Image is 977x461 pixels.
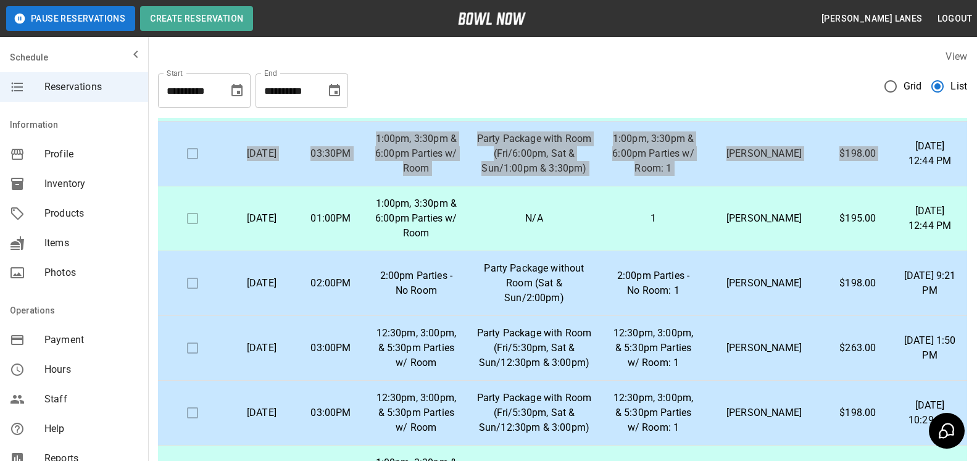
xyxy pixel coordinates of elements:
p: 12:30pm, 3:00pm, & 5:30pm Parties w/ Room: 1 [611,326,695,370]
button: Pause Reservations [6,6,135,31]
p: [DATE] [237,341,286,355]
p: $263.00 [833,341,883,355]
p: [PERSON_NAME] [715,146,813,161]
p: $198.00 [833,146,883,161]
p: [DATE] [237,276,286,291]
span: Photos [44,265,138,280]
p: [DATE] [237,146,286,161]
p: $198.00 [833,276,883,291]
p: 12:30pm, 3:00pm, & 5:30pm Parties w/ Room [375,391,457,435]
img: logo [458,12,526,25]
p: [DATE] 12:44 PM [902,139,957,168]
p: [PERSON_NAME] [715,405,813,420]
span: Profile [44,147,138,162]
button: Choose date, selected date is Oct 11, 2025 [322,78,347,103]
p: [DATE] 10:29 AM [902,398,957,428]
span: Products [44,206,138,221]
p: 03:30PM [306,146,355,161]
p: Party Package without Room (Sat & Sun/2:00pm) [477,261,592,305]
p: 2:00pm Parties - No Room [375,268,457,298]
p: [DATE] 12:44 PM [902,204,957,233]
span: Hours [44,362,138,377]
p: [PERSON_NAME] [715,211,813,226]
p: Party Package with Room (Fri/5:30pm, Sat & Sun/12:30pm & 3:00pm) [477,391,592,435]
label: View [946,51,967,62]
span: List [950,79,967,94]
p: 03:00PM [306,341,355,355]
p: [PERSON_NAME] [715,341,813,355]
p: Party Package with Room (Fri/5:30pm, Sat & Sun/12:30pm & 3:00pm) [477,326,592,370]
span: Items [44,236,138,251]
button: Create Reservation [140,6,253,31]
span: Staff [44,392,138,407]
span: Payment [44,333,138,347]
p: [DATE] [237,211,286,226]
p: $195.00 [833,211,883,226]
p: [DATE] [237,405,286,420]
span: Inventory [44,177,138,191]
button: [PERSON_NAME] Lanes [817,7,928,30]
p: 1:00pm, 3:30pm & 6:00pm Parties w/ Room: 1 [611,131,695,176]
p: 12:30pm, 3:00pm, & 5:30pm Parties w/ Room [375,326,457,370]
p: 02:00PM [306,276,355,291]
p: [DATE] 9:21 PM [902,268,957,298]
p: 03:00PM [306,405,355,420]
span: Help [44,422,138,436]
p: 2:00pm Parties - No Room: 1 [611,268,695,298]
p: 1:00pm, 3:30pm & 6:00pm Parties w/ Room [375,131,457,176]
p: [PERSON_NAME] [715,276,813,291]
p: [DATE] 1:50 PM [902,333,957,363]
p: $198.00 [833,405,883,420]
p: 12:30pm, 3:00pm, & 5:30pm Parties w/ Room: 1 [611,391,695,435]
p: 1:00pm, 3:30pm & 6:00pm Parties w/ Room [375,196,457,241]
p: 1 [611,211,695,226]
p: 01:00PM [306,211,355,226]
button: Logout [933,7,977,30]
span: Grid [904,79,922,94]
p: N/A [477,211,592,226]
button: Choose date, selected date is Sep 11, 2025 [225,78,249,103]
p: Party Package with Room (Fri/6:00pm, Sat & Sun/1:00pm & 3:30pm) [477,131,592,176]
span: Reservations [44,80,138,94]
